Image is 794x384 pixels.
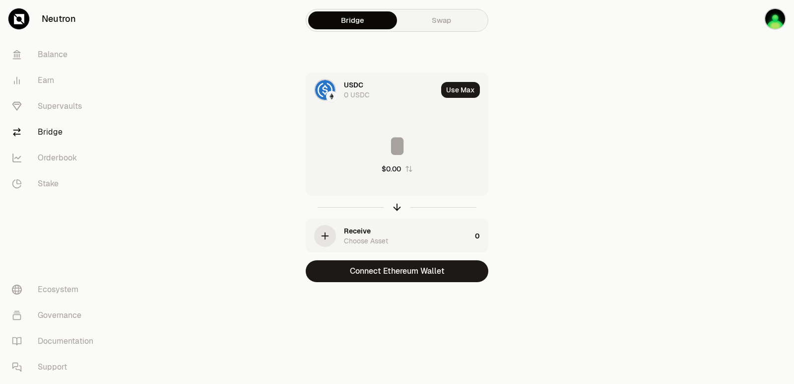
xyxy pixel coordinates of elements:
a: Documentation [4,328,107,354]
a: Earn [4,68,107,93]
div: ReceiveChoose Asset [306,219,471,253]
a: Supervaults [4,93,107,119]
a: Ecosystem [4,277,107,303]
a: Governance [4,303,107,328]
img: sandy mercy [764,8,786,30]
img: Ethereum Logo [327,92,336,101]
div: Receive [344,226,371,236]
div: USDC [344,80,363,90]
div: 0 [475,219,488,253]
div: Choose Asset [344,236,388,246]
a: Balance [4,42,107,68]
a: Swap [397,11,486,29]
button: $0.00 [382,164,413,174]
a: Bridge [308,11,397,29]
a: Support [4,354,107,380]
a: Orderbook [4,145,107,171]
div: $0.00 [382,164,401,174]
button: Connect Ethereum Wallet [306,260,488,282]
button: Use Max [441,82,480,98]
a: Bridge [4,119,107,145]
button: ReceiveChoose Asset0 [306,219,488,253]
div: USDC LogoEthereum LogoUSDC0 USDC [306,73,437,107]
a: Stake [4,171,107,197]
img: USDC Logo [315,80,335,100]
div: 0 USDC [344,90,370,100]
